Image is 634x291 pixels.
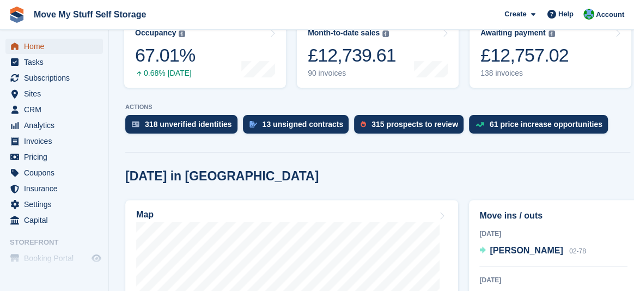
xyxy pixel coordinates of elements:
img: icon-info-grey-7440780725fd019a000dd9b08b2336e03edf1995a4989e88bcd33f0948082b44.svg [179,31,185,37]
a: menu [5,213,103,228]
a: menu [5,102,103,117]
a: [PERSON_NAME] 02-78 [479,244,586,258]
a: menu [5,118,103,133]
span: Settings [24,197,89,212]
img: icon-info-grey-7440780725fd019a000dd9b08b2336e03edf1995a4989e88bcd33f0948082b44.svg [548,31,555,37]
a: 13 unsigned contracts [243,115,355,139]
span: Pricing [24,149,89,165]
a: menu [5,197,103,212]
span: Analytics [24,118,89,133]
a: menu [5,149,103,165]
img: verify_identity-adf6edd0f0f0b5bbfe63781bf79b02c33cf7c696d77639b501bdc392416b5a36.svg [132,121,139,128]
h2: [DATE] in [GEOGRAPHIC_DATA] [125,169,319,184]
a: 61 price increase opportunities [469,115,613,139]
span: Sites [24,86,89,101]
a: menu [5,181,103,196]
span: Insurance [24,181,89,196]
div: Month-to-date sales [308,28,380,38]
img: contract_signature_icon-13c848040528278c33f63329250d36e43548de30e8caae1d1a13099fd9432cc5.svg [249,121,257,128]
a: Month-to-date sales £12,739.61 90 invoices [297,19,459,88]
div: 138 invoices [480,69,569,78]
h2: Map [136,210,154,220]
div: 67.01% [135,44,195,66]
div: 13 unsigned contracts [263,120,344,129]
span: Create [504,9,526,20]
span: Capital [24,213,89,228]
div: 318 unverified identities [145,120,232,129]
a: menu [5,86,103,101]
span: Coupons [24,165,89,180]
a: Preview store [90,252,103,265]
span: Account [596,9,624,20]
a: menu [5,165,103,180]
img: icon-info-grey-7440780725fd019a000dd9b08b2336e03edf1995a4989e88bcd33f0948082b44.svg [382,31,389,37]
div: [DATE] [479,229,627,239]
p: ACTIONS [125,104,630,111]
a: Awaiting payment £12,757.02 138 invoices [470,19,631,88]
div: £12,739.61 [308,44,396,66]
div: 0.68% [DATE] [135,69,195,78]
div: 90 invoices [308,69,396,78]
a: 318 unverified identities [125,115,243,139]
a: menu [5,39,103,54]
div: 315 prospects to review [371,120,458,129]
span: Booking Portal [24,251,89,266]
a: menu [5,54,103,70]
span: 02-78 [569,247,586,255]
span: [PERSON_NAME] [490,246,563,255]
div: Awaiting payment [480,28,546,38]
span: Invoices [24,134,89,149]
a: Move My Stuff Self Storage [29,5,150,23]
h2: Move ins / outs [479,209,627,222]
a: menu [5,70,103,86]
div: [DATE] [479,275,627,285]
span: Storefront [10,237,108,248]
span: Subscriptions [24,70,89,86]
img: price_increase_opportunities-93ffe204e8149a01c8c9dc8f82e8f89637d9d84a8eef4429ea346261dce0b2c0.svg [475,122,484,127]
a: menu [5,251,103,266]
div: Occupancy [135,28,176,38]
span: Help [558,9,574,20]
span: Tasks [24,54,89,70]
img: stora-icon-8386f47178a22dfd0bd8f6a31ec36ba5ce8667c1dd55bd0f319d3a0aa187defe.svg [9,7,25,23]
div: £12,757.02 [480,44,569,66]
div: 61 price increase opportunities [490,120,602,129]
span: Home [24,39,89,54]
a: 315 prospects to review [354,115,469,139]
img: Dan [583,9,594,20]
a: Occupancy 67.01% 0.68% [DATE] [124,19,286,88]
a: menu [5,134,103,149]
img: prospect-51fa495bee0391a8d652442698ab0144808aea92771e9ea1ae160a38d050c398.svg [361,121,366,128]
span: CRM [24,102,89,117]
